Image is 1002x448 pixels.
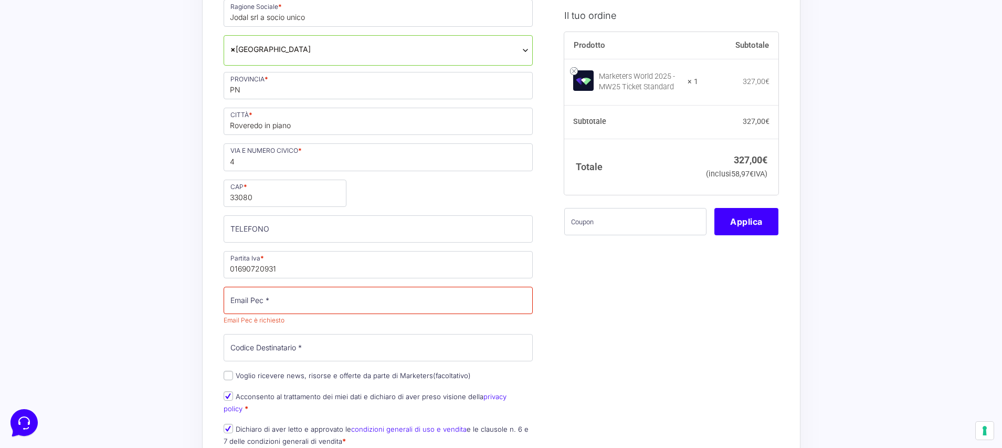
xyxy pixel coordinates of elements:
th: Totale [564,139,698,195]
span: € [765,117,769,126]
img: dark [17,59,38,80]
label: Acconsento al trattamento dei miei dati e dichiaro di aver preso visione della [224,392,507,413]
a: condizioni generali di uso e vendita [351,425,467,433]
img: dark [50,59,71,80]
input: PROVINCIA * [224,72,533,99]
span: Italia [224,35,533,66]
span: Italia [230,44,526,55]
p: Home [31,352,49,361]
bdi: 327,00 [734,154,767,165]
bdi: 327,00 [743,117,769,126]
input: Voglio ricevere news, risorse e offerte da parte di Marketers(facoltativo) [224,371,233,380]
input: Cerca un articolo... [24,153,172,163]
a: Apri Centro Assistenza [112,130,193,139]
input: CITTÀ * [224,108,533,135]
button: Aiuto [137,337,202,361]
iframe: Customerly Messenger Launcher [8,407,40,439]
button: Inizia una conversazione [17,88,193,109]
span: Le tue conversazioni [17,42,89,50]
span: 58,97 [731,170,754,179]
bdi: 327,00 [743,77,769,86]
input: Email Pec * [224,287,533,314]
span: Trova una risposta [17,130,82,139]
span: € [750,170,754,179]
input: CAP * [224,180,346,207]
th: Subtotale [698,32,779,59]
label: Voglio ricevere news, risorse e offerte da parte di Marketers [224,371,471,380]
span: × [230,44,236,55]
input: Inserisci soltanto il numero di Partita IVA senza prefisso IT * [224,251,533,278]
input: TELEFONO [224,215,533,243]
h2: Ciao da Marketers 👋 [8,8,176,25]
input: Dichiaro di aver letto e approvato lecondizioni generali di uso e venditae le clausole n. 6 e 7 d... [224,424,233,433]
span: (facoltativo) [433,371,471,380]
input: Coupon [564,208,706,235]
span: € [762,154,767,165]
span: Email Pec è richiesto [224,316,284,324]
p: Aiuto [162,352,177,361]
th: Prodotto [564,32,698,59]
span: Inizia una conversazione [68,95,155,103]
button: Applica [714,208,778,235]
th: Subtotale [564,105,698,139]
button: Le tue preferenze relative al consenso per le tecnologie di tracciamento [976,422,994,440]
button: Home [8,337,73,361]
h3: Il tuo ordine [564,8,778,22]
strong: × 1 [688,77,698,87]
input: Acconsento al trattamento dei miei dati e dichiaro di aver preso visione dellaprivacy policy [224,391,233,401]
img: dark [34,59,55,80]
label: Dichiaro di aver letto e approvato le e le clausole n. 6 e 7 delle condizioni generali di vendita [224,425,529,445]
span: € [765,77,769,86]
small: (inclusi IVA) [706,170,767,179]
input: VIA E NUMERO CIVICO * [224,143,533,171]
button: Messaggi [73,337,138,361]
div: Marketers World 2025 - MW25 Ticket Standard [599,71,681,92]
img: Marketers World 2025 - MW25 Ticket Standard [573,70,594,90]
input: Codice Destinatario * [224,334,533,361]
p: Messaggi [91,352,119,361]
